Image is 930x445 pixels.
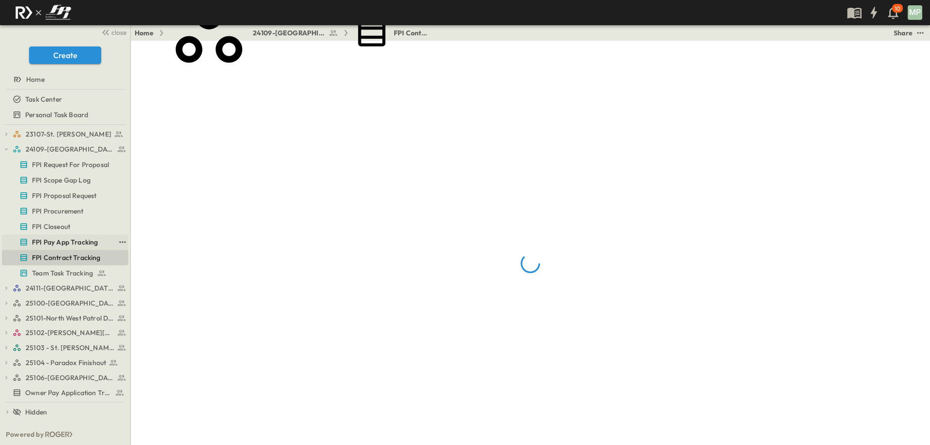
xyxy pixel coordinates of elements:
[26,343,114,353] span: 25103 - St. [PERSON_NAME] Phase 2
[13,296,126,310] a: 25100-Vanguard Prep School
[2,157,128,172] div: FPI Request For Proposaltest
[2,235,115,249] a: FPI Pay App Tracking
[32,237,98,247] span: FPI Pay App Tracking
[2,107,128,123] div: Personal Task Boardtest
[25,94,62,104] span: Task Center
[2,141,128,157] div: 24109-St. Teresa of Calcutta Parish Halltest
[26,373,114,383] span: 25106-St. Andrews Parking Lot
[32,191,96,200] span: FPI Proposal Request
[2,386,126,399] a: Owner Pay Application Tracking
[135,28,154,38] a: Home
[895,5,900,13] p: 10
[32,268,93,278] span: Team Task Tracking
[32,206,84,216] span: FPI Procurement
[25,388,111,398] span: Owner Pay Application Tracking
[13,326,126,339] a: 25102-Christ The Redeemer Anglican Church
[32,160,109,169] span: FPI Request For Proposal
[2,355,128,370] div: 25104 - Paradox Finishouttest
[354,15,429,51] a: FPI Contract Tracking
[13,371,126,384] a: 25106-St. Andrews Parking Lot
[26,144,114,154] span: 24109-St. Teresa of Calcutta Parish Hall
[2,158,126,171] a: FPI Request For Proposal
[2,310,128,326] div: 25101-North West Patrol Divisiontest
[97,25,128,39] button: close
[32,222,70,231] span: FPI Closeout
[2,325,128,340] div: 25102-Christ The Redeemer Anglican Churchtest
[2,220,126,233] a: FPI Closeout
[25,407,47,417] span: Hidden
[2,73,126,86] a: Home
[2,295,128,311] div: 25100-Vanguard Prep Schooltest
[117,236,128,248] button: test
[2,280,128,296] div: 24111-[GEOGRAPHIC_DATA]test
[2,172,128,188] div: FPI Scope Gap Logtest
[2,173,126,187] a: FPI Scope Gap Log
[2,266,126,280] a: Team Task Tracking
[2,251,126,264] a: FPI Contract Tracking
[13,356,126,369] a: 25104 - Paradox Finishout
[26,298,114,308] span: 25100-Vanguard Prep School
[2,126,128,142] div: 23107-St. [PERSON_NAME]test
[908,5,922,20] div: MP
[26,358,106,368] span: 25104 - Paradox Finishout
[26,283,114,293] span: 24111-[GEOGRAPHIC_DATA]
[26,313,114,323] span: 25101-North West Patrol Division
[253,28,325,38] span: 24109-[GEOGRAPHIC_DATA][PERSON_NAME]
[2,219,128,234] div: FPI Closeouttest
[13,281,126,295] a: 24111-[GEOGRAPHIC_DATA]
[25,110,88,120] span: Personal Task Board
[2,250,128,265] div: FPI Contract Trackingtest
[26,75,45,84] span: Home
[907,4,923,21] button: MP
[26,129,111,139] span: 23107-St. [PERSON_NAME]
[2,204,126,218] a: FPI Procurement
[2,92,126,106] a: Task Center
[29,46,101,64] button: Create
[2,265,128,281] div: Team Task Trackingtest
[13,311,126,325] a: 25101-North West Patrol Division
[2,203,128,219] div: FPI Procurementtest
[2,234,128,250] div: FPI Pay App Trackingtest
[2,189,126,202] a: FPI Proposal Request
[2,340,128,355] div: 25103 - St. [PERSON_NAME] Phase 2test
[111,28,126,37] span: close
[2,385,128,400] div: Owner Pay Application Trackingtest
[394,28,428,38] span: FPI Contract Tracking
[26,328,114,338] span: 25102-Christ The Redeemer Anglican Church
[32,175,91,185] span: FPI Scope Gap Log
[914,27,926,39] button: test
[2,370,128,385] div: 25106-St. Andrews Parking Lottest
[2,108,126,122] a: Personal Task Board
[2,188,128,203] div: FPI Proposal Requesttest
[13,142,126,156] a: 24109-St. Teresa of Calcutta Parish Hall
[13,127,126,141] a: 23107-St. [PERSON_NAME]
[13,341,126,354] a: 25103 - St. [PERSON_NAME] Phase 2
[12,2,75,23] img: c8d7d1ed905e502e8f77bf7063faec64e13b34fdb1f2bdd94b0e311fc34f8000.png
[894,28,913,38] div: Share
[32,253,101,262] span: FPI Contract Tracking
